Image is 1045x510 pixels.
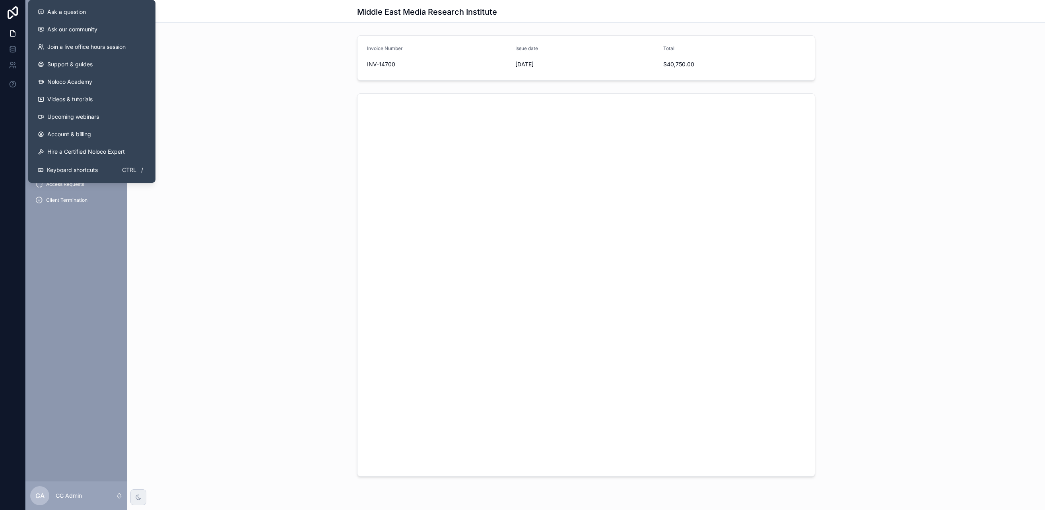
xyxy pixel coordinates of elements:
[30,177,122,191] a: Access Requests
[47,148,125,156] span: Hire a Certified Noloco Expert
[31,126,152,143] a: Account & billing
[56,492,82,500] p: GG Admin
[35,491,45,500] span: GA
[367,45,403,51] span: Invoice Number
[47,166,98,174] span: Keyboard shortcuts
[663,45,674,51] span: Total
[47,95,93,103] span: Videos & tutorials
[139,167,145,173] span: /
[46,181,84,187] span: Access Requests
[31,91,152,108] a: Videos & tutorials
[30,193,122,207] a: Client Termination
[31,160,152,180] button: Keyboard shortcutsCtrl/
[46,197,87,203] span: Client Termination
[47,25,97,33] span: Ask our community
[47,78,92,86] span: Noloco Academy
[367,60,509,68] span: INV-14700
[121,165,137,175] span: Ctrl
[31,73,152,91] a: Noloco Academy
[47,8,86,16] span: Ask a question
[25,32,127,218] div: scrollable content
[31,56,152,73] a: Support & guides
[357,6,497,17] h1: Middle East Media Research Institute
[31,21,152,38] a: Ask our community
[663,60,805,68] span: $40,750.00
[515,45,538,51] span: Issue date
[47,60,93,68] span: Support & guides
[47,130,91,138] span: Account & billing
[31,108,152,126] a: Upcoming webinars
[31,38,152,56] a: Join a live office hours session
[47,113,99,121] span: Upcoming webinars
[47,43,126,51] span: Join a live office hours session
[515,60,657,68] span: [DATE]
[31,143,152,160] button: Hire a Certified Noloco Expert
[31,3,152,21] button: Ask a question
